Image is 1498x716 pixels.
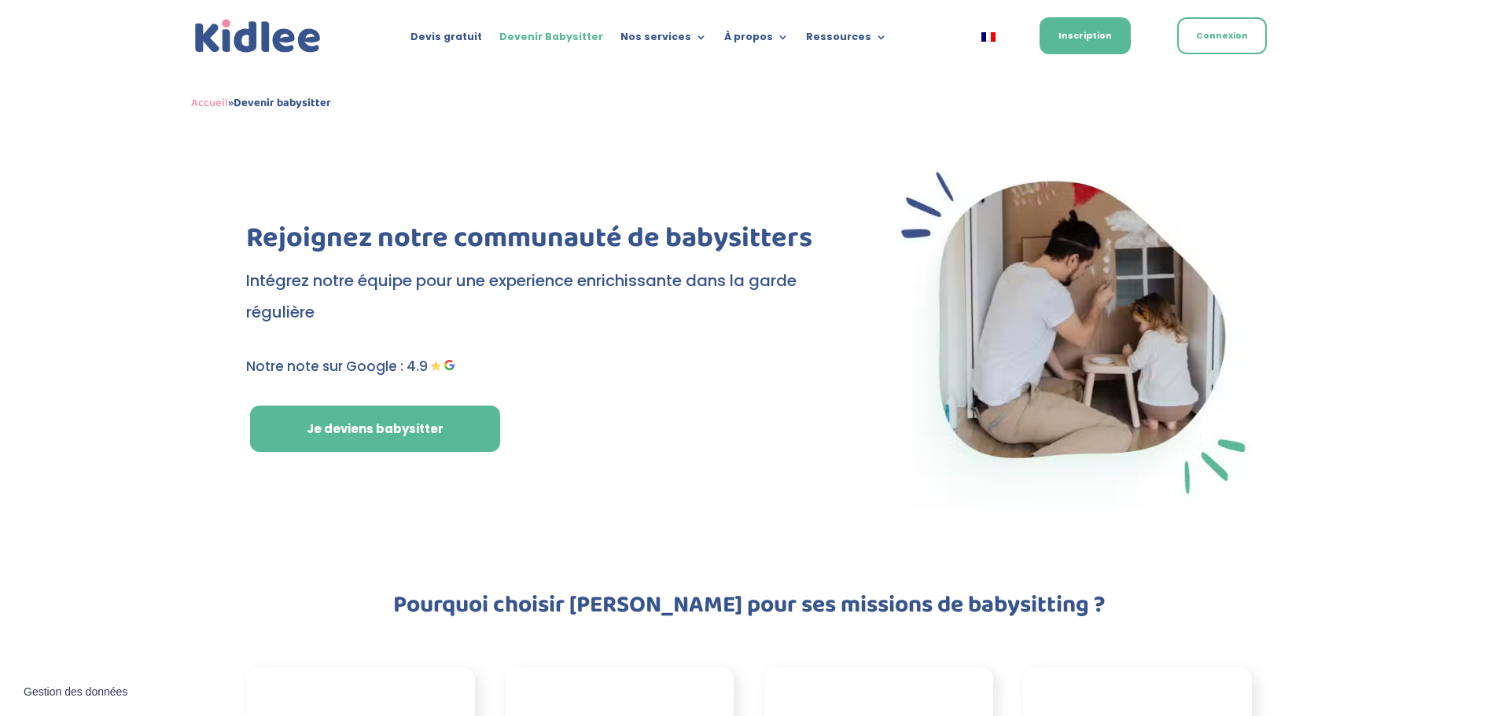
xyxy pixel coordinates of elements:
[191,16,325,57] img: logo_kidlee_bleu
[246,215,812,261] span: Rejoignez notre communauté de babysitters
[1177,17,1267,54] a: Connexion
[234,94,331,112] strong: Devenir babysitter
[499,31,603,49] a: Devenir Babysitter
[191,94,228,112] a: Accueil
[246,270,797,323] span: Intégrez notre équipe pour une experience enrichissante dans la garde régulière
[620,31,707,49] a: Nos services
[191,94,331,112] span: »
[24,685,127,699] span: Gestion des données
[981,32,996,42] img: Français
[883,494,1253,513] picture: Babysitter
[191,16,325,57] a: Kidlee Logo
[250,406,500,453] a: Je deviens babysitter
[806,31,887,49] a: Ressources
[1040,17,1131,54] a: Inscription
[410,31,482,49] a: Devis gratuit
[14,676,137,709] button: Gestion des données
[246,355,828,378] p: Notre note sur Google : 4.9
[724,31,789,49] a: À propos
[325,593,1174,625] h2: Pourquoi choisir [PERSON_NAME] pour ses missions de babysitting ?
